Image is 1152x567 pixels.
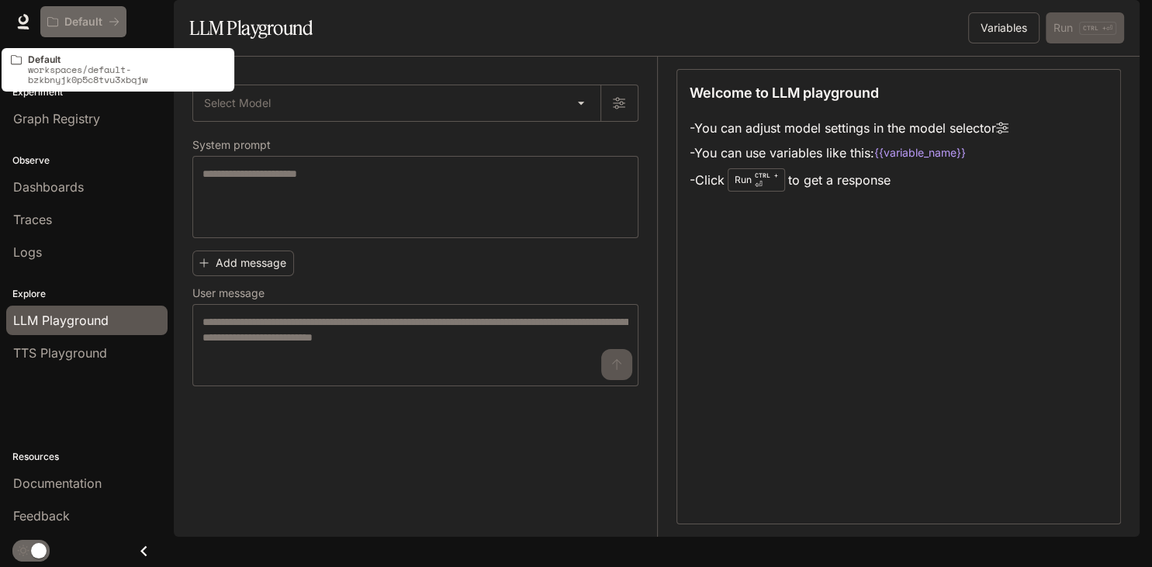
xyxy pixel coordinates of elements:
[192,140,271,150] p: System prompt
[690,165,1008,195] li: - Click to get a response
[204,95,271,111] span: Select Model
[755,171,778,189] p: ⏎
[28,64,225,85] p: workspaces/default-bzkbnyjk0p5c8tvu3xbqjw
[189,12,313,43] h1: LLM Playground
[192,288,265,299] p: User message
[64,16,102,29] p: Default
[193,85,600,121] div: Select Model
[755,171,778,180] p: CTRL +
[690,140,1008,165] li: - You can use variables like this:
[690,116,1008,140] li: - You can adjust model settings in the model selector
[192,251,294,276] button: Add message
[28,54,225,64] p: Default
[690,82,879,103] p: Welcome to LLM playground
[874,145,966,161] code: {{variable_name}}
[40,6,126,37] button: All workspaces
[728,168,785,192] div: Run
[968,12,1040,43] button: Variables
